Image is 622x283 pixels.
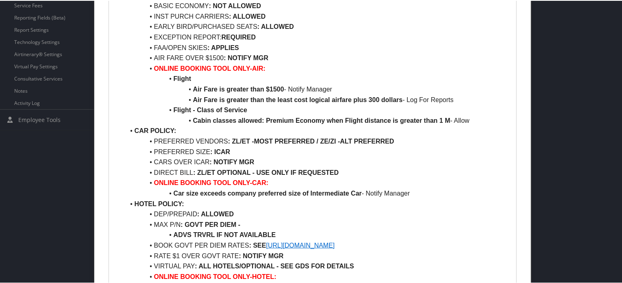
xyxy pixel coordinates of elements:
[228,137,394,144] strong: : ZL/ET -MOST PREFERRED / ZE/ZI -ALT PREFERRED
[125,250,511,261] li: RATE $1 OVER GOVT RATE
[193,168,339,175] strong: : ZL/ET OPTIONAL - USE ONLY IF REQUESTED
[154,179,269,185] strong: ONLINE BOOKING TOOL ONLY-CAR:
[125,219,511,229] li: MAX P/N
[125,31,511,42] li: EXCEPTION REPORT:
[174,189,362,196] strong: Car size exceeds company preferred size of Intermediate Car
[125,146,511,157] li: PREFERRED SIZE
[125,208,511,219] li: DEP/PREPAID
[125,167,511,177] li: DIRECT BILL
[243,252,283,259] strong: NOTIFY MGR
[125,239,511,250] li: BOOK GOVT PER DIEM RATES
[224,54,268,61] strong: : NOTIFY MGR
[174,106,247,113] strong: Flight - Class of Service
[135,200,184,207] strong: HOTEL POLICY:
[210,148,230,155] strong: : ICAR
[174,74,191,81] strong: Flight
[174,231,276,237] strong: ADVS TRVRL IF NOT AVAILABLE
[135,126,176,133] strong: CAR POLICY:
[154,272,276,279] strong: ONLINE BOOKING TOOL ONLY-HOTEL:
[229,12,265,19] strong: : ALLOWED
[125,135,511,146] li: PREFERRED VENDORS
[125,11,511,21] li: INST PURCH CARRIERS
[181,220,240,227] strong: : GOVT PER DIEM -
[125,83,511,94] li: - Notify Manager
[125,260,511,271] li: VIRTUAL PAY
[209,2,261,9] strong: : NOT ALLOWED
[222,33,256,40] strong: REQUIRED
[257,22,294,29] strong: : ALLOWED
[249,241,266,248] strong: : SEE
[193,116,450,123] strong: Cabin classes allowed: Premium Economy when Flight distance is greater than 1 M
[154,64,265,71] strong: ONLINE BOOKING TOOL ONLY-AIR:
[195,262,354,269] strong: : ALL HOTELS/OPTIONAL - SEE GDS FOR DETAILS
[125,94,511,104] li: - Log For Reports
[125,52,511,63] li: AIR FARE OVER $1500
[210,158,254,165] strong: : NOTIFY MGR
[125,21,511,31] li: EARLY BIRD/PURCHASED SEATS
[207,44,239,50] strong: : APPLIES
[193,85,284,92] strong: Air Fare is greater than $1500
[197,210,234,217] strong: : ALLOWED
[125,115,511,125] li: - Allow
[266,241,335,248] a: [URL][DOMAIN_NAME]
[125,187,511,198] li: - Notify Manager
[125,156,511,167] li: CARS OVER ICAR
[125,42,511,52] li: FAA/OPEN SKIES
[193,96,403,102] strong: Air Fare is greater than the least cost logical airfare plus 300 dollars
[239,252,241,259] strong: :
